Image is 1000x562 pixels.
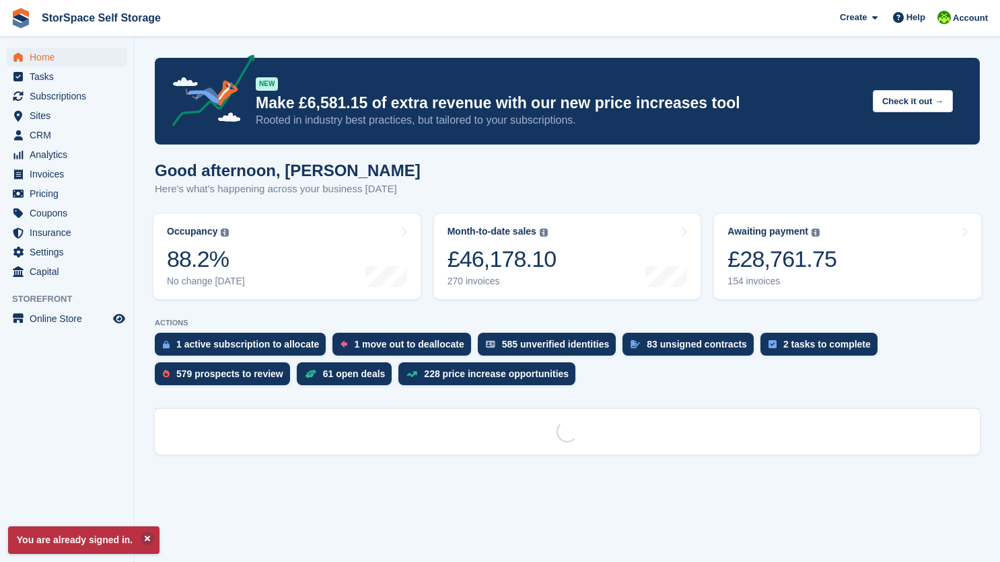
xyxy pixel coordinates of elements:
p: You are already signed in. [8,526,159,554]
p: Rooted in industry best practices, but tailored to your subscriptions. [256,113,862,128]
div: No change [DATE] [167,276,245,287]
div: NEW [256,77,278,91]
span: Invoices [30,165,110,184]
p: Make £6,581.15 of extra revenue with our new price increases tool [256,93,862,113]
span: Account [953,11,988,25]
span: Storefront [12,292,134,306]
img: active_subscription_to_allocate_icon-d502201f5373d7db506a760aba3b589e785aa758c864c3986d89f69b8ff3... [163,340,170,349]
img: paul catt [937,11,951,24]
span: Help [906,11,925,24]
a: 83 unsigned contracts [622,333,760,362]
span: Sites [30,106,110,125]
div: Occupancy [167,226,217,237]
div: Month-to-date sales [448,226,536,237]
a: Preview store [111,311,127,327]
img: icon-info-grey-7440780725fd019a000dd9b08b2336e03edf1995a4989e88bcd33f0948082b44.svg [812,229,820,237]
button: Check it out → [873,90,953,112]
img: price_increase_opportunities-93ffe204e8149a01c8c9dc8f82e8f89637d9d84a8eef4429ea346261dce0b2c0.svg [406,371,417,377]
img: prospect-51fa495bee0391a8d652442698ab0144808aea92771e9ea1ae160a38d050c398.svg [163,370,170,378]
span: Capital [30,262,110,281]
img: task-75834270c22a3079a89374b754ae025e5fb1db73e45f91037f5363f120a921f8.svg [769,340,777,348]
span: Home [30,48,110,67]
span: Settings [30,243,110,262]
a: menu [7,87,127,106]
span: Subscriptions [30,87,110,106]
a: 1 active subscription to allocate [155,333,332,362]
a: menu [7,165,127,184]
a: menu [7,223,127,242]
img: move_outs_to_deallocate_icon-f764333ba52eb49d3ac5e1228854f67142a1ed5810a6f6cc68b1a99e826820c5.svg [341,340,347,348]
span: CRM [30,126,110,145]
span: Online Store [30,309,110,328]
h1: Good afternoon, [PERSON_NAME] [155,161,421,179]
div: 1 move out to deallocate [354,339,464,350]
a: 579 prospects to review [155,362,297,392]
img: contract_signature_icon-13c848040528278c33f63329250d36e43548de30e8caae1d1a13099fd9432cc5.svg [631,340,640,348]
span: Coupons [30,204,110,223]
a: 1 move out to deallocate [332,333,477,362]
div: 61 open deals [323,368,386,379]
div: £46,178.10 [448,245,557,273]
span: Create [840,11,867,24]
div: 83 unsigned contracts [647,339,747,350]
span: Tasks [30,67,110,86]
a: 61 open deals [297,362,399,392]
a: menu [7,204,127,223]
div: 579 prospects to review [176,368,283,379]
div: 270 invoices [448,276,557,287]
a: menu [7,243,127,262]
span: Pricing [30,184,110,203]
div: 228 price increase opportunities [424,368,569,379]
a: menu [7,262,127,281]
a: menu [7,126,127,145]
p: Here's what's happening across your business [DATE] [155,182,421,197]
a: menu [7,184,127,203]
img: price-adjustments-announcement-icon-8257ccfd72463d97f412b2fc003d46551f7dbcb40ab6d574587a9cd5c0d94... [161,54,255,131]
a: menu [7,106,127,125]
a: Occupancy 88.2% No change [DATE] [153,214,421,299]
a: Month-to-date sales £46,178.10 270 invoices [434,214,701,299]
div: 88.2% [167,245,245,273]
a: 228 price increase opportunities [398,362,582,392]
a: menu [7,67,127,86]
div: 585 unverified identities [502,339,610,350]
img: deal-1b604bf984904fb50ccaf53a9ad4b4a5d6e5aea283cecdc64d6e3604feb123c2.svg [305,369,316,378]
div: 154 invoices [727,276,836,287]
img: icon-info-grey-7440780725fd019a000dd9b08b2336e03edf1995a4989e88bcd33f0948082b44.svg [540,229,548,237]
a: 585 unverified identities [478,333,623,362]
a: StorSpace Self Storage [36,7,166,29]
img: verify_identity-adf6edd0f0f0b5bbfe63781bf79b02c33cf7c696d77639b501bdc392416b5a36.svg [486,340,495,348]
a: menu [7,48,127,67]
span: Analytics [30,145,110,164]
p: ACTIONS [155,319,980,327]
img: stora-icon-8386f47178a22dfd0bd8f6a31ec36ba5ce8667c1dd55bd0f319d3a0aa187defe.svg [11,8,31,28]
a: 2 tasks to complete [760,333,884,362]
a: menu [7,145,127,164]
div: 2 tasks to complete [783,339,871,350]
div: Awaiting payment [727,226,808,237]
a: Awaiting payment £28,761.75 154 invoices [714,214,981,299]
img: icon-info-grey-7440780725fd019a000dd9b08b2336e03edf1995a4989e88bcd33f0948082b44.svg [221,229,229,237]
span: Insurance [30,223,110,242]
div: 1 active subscription to allocate [176,339,319,350]
div: £28,761.75 [727,245,836,273]
a: menu [7,309,127,328]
